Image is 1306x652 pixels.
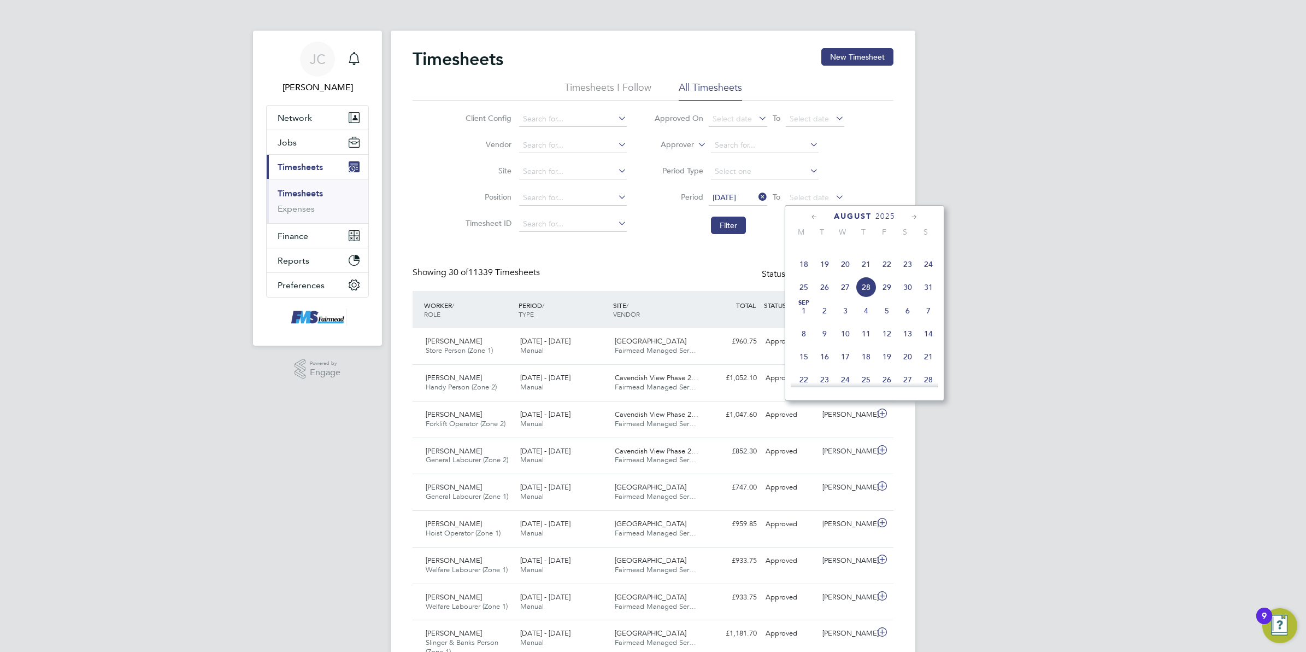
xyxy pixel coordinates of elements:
span: [GEOGRAPHIC_DATA] [615,336,686,346]
span: [DATE] - [DATE] [520,482,570,492]
button: Finance [267,224,368,248]
span: Select date [713,114,752,124]
span: [DATE] - [DATE] [520,519,570,528]
input: Search for... [711,138,819,153]
span: Welfare Labourer (Zone 1) [426,602,508,611]
span: To [769,111,784,125]
span: Forklift Operator (Zone 2) [426,419,505,428]
span: Fairmead Managed Ser… [615,638,696,647]
span: 18 [856,346,876,367]
span: 2025 [875,212,895,221]
input: Search for... [519,217,627,232]
button: Jobs [267,130,368,154]
span: S [915,227,936,237]
span: 22 [876,254,897,275]
span: Hoist Operator (Zone 1) [426,528,501,538]
div: [PERSON_NAME] [818,443,875,461]
div: PERIOD [516,295,610,324]
span: 19 [876,346,897,367]
span: Jobs [278,137,297,148]
div: £1,047.60 [704,406,761,424]
span: 7 [918,300,939,321]
span: [PERSON_NAME] [426,519,482,528]
span: Manual [520,565,544,574]
div: [PERSON_NAME] [818,589,875,607]
input: Search for... [519,112,627,127]
span: TYPE [519,310,534,318]
span: [GEOGRAPHIC_DATA] [615,482,686,492]
span: General Labourer (Zone 2) [426,455,508,464]
span: August [834,212,872,221]
div: [PERSON_NAME] [818,515,875,533]
div: Approved [761,443,818,461]
span: 16 [814,346,835,367]
button: Open Resource Center, 9 new notifications [1262,608,1297,643]
span: 29 [876,277,897,298]
span: [GEOGRAPHIC_DATA] [615,519,686,528]
span: 21 [918,346,939,367]
span: Fairmead Managed Ser… [615,419,696,428]
span: 24 [835,369,856,390]
span: 31 [918,277,939,298]
span: 5 [876,300,897,321]
span: Sep [793,300,814,306]
span: ROLE [424,310,440,318]
span: [DATE] - [DATE] [520,592,570,602]
span: 8 [793,323,814,344]
span: Fairmead Managed Ser… [615,346,696,355]
span: 2 [814,300,835,321]
a: Timesheets [278,188,323,199]
span: / [542,301,544,310]
button: Network [267,106,368,130]
span: [PERSON_NAME] [426,446,482,456]
span: Preferences [278,280,325,290]
span: 13 [897,323,918,344]
div: [PERSON_NAME] [818,479,875,497]
span: To [769,190,784,204]
label: Approver [645,139,694,150]
span: General Labourer (Zone 1) [426,492,508,501]
span: Engage [310,368,340,377]
div: 9 [1262,616,1267,630]
span: 20 [835,254,856,275]
span: Fairmead Managed Ser… [615,455,696,464]
span: 6 [897,300,918,321]
span: [PERSON_NAME] [426,373,482,382]
div: £1,181.70 [704,625,761,643]
span: [DATE] - [DATE] [520,556,570,565]
a: Powered byEngage [295,359,341,380]
span: 26 [814,277,835,298]
span: F [874,227,895,237]
span: Fairmead Managed Ser… [615,565,696,574]
span: 20 [897,346,918,367]
span: 21 [856,254,876,275]
span: Store Person (Zone 1) [426,346,493,355]
span: 12 [876,323,897,344]
span: Manual [520,419,544,428]
label: Timesheet ID [462,218,511,228]
span: [GEOGRAPHIC_DATA] [615,628,686,638]
span: Network [278,113,312,123]
span: Manual [520,602,544,611]
span: 14 [918,323,939,344]
div: Approved [761,369,818,387]
div: Showing [413,267,542,278]
label: Period Type [654,166,703,176]
button: New Timesheet [821,48,893,66]
div: SITE [610,295,705,324]
span: [DATE] - [DATE] [520,446,570,456]
div: Approved [761,515,818,533]
span: 25 [793,277,814,298]
span: T [853,227,874,237]
button: Timesheets [267,155,368,179]
nav: Main navigation [253,31,382,346]
div: [PERSON_NAME] [818,625,875,643]
li: All Timesheets [679,81,742,101]
span: W [832,227,853,237]
span: [GEOGRAPHIC_DATA] [615,592,686,602]
div: Approved [761,333,818,351]
span: 3 [835,300,856,321]
span: / [626,301,628,310]
h2: Timesheets [413,48,503,70]
span: 22 [793,369,814,390]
